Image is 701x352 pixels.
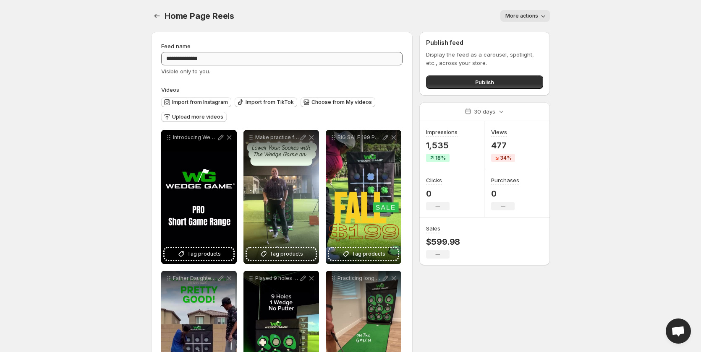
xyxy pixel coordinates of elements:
[491,189,519,199] p: 0
[426,128,458,136] h3: Impressions
[426,39,543,47] h2: Publish feed
[337,134,381,141] p: BIG SALE 199 PLUS - FREE SHIPPING Best Selling Short Game Net in Golf just got even Better The Fi...
[426,189,450,199] p: 0
[505,13,538,19] span: More actions
[161,130,237,264] div: Introducing Wedge Game PRO THE Complete Short Game Range for your Home Chip Pitch and PUTT into W...
[301,97,375,107] button: Choose from My videos
[172,114,223,120] span: Upload more videos
[161,86,179,93] span: Videos
[474,107,495,116] p: 30 days
[243,130,319,264] div: Make practice fun to lower your scores wedgegame and orangewhipgolf golf practice golfgames short...
[352,250,385,258] span: Tag products
[165,11,234,21] span: Home Page Reels
[187,250,221,258] span: Tag products
[161,43,191,49] span: Feed name
[500,10,550,22] button: More actions
[426,50,543,67] p: Display the feed as a carousel, spotlight, etc., across your store.
[235,97,297,107] button: Import from TikTok
[311,99,372,106] span: Choose from My videos
[161,97,231,107] button: Import from Instagram
[337,275,381,282] p: Practicing long puttsat homewith Wedge Game Our putting mat is the perfect match to sit in front ...
[172,99,228,106] span: Import from Instagram
[475,78,494,86] span: Publish
[426,75,543,89] button: Publish
[426,237,460,247] p: $599.98
[165,248,233,260] button: Tag products
[426,176,442,184] h3: Clicks
[161,68,210,75] span: Visible only to you.
[161,112,227,122] button: Upload more videos
[500,155,512,161] span: 34%
[426,224,440,233] h3: Sales
[326,130,401,264] div: BIG SALE 199 PLUS - FREE SHIPPING Best Selling Short Game Net in Golf just got even Better The Fi...
[173,275,217,282] p: Father Daughter Fun!
[435,155,446,161] span: 18%
[269,250,303,258] span: Tag products
[247,248,316,260] button: Tag products
[666,318,691,344] div: Open chat
[173,134,217,141] p: Introducing Wedge Game PRO THE Complete Short Game Range for your Home Chip Pitch and PUTT into W...
[491,176,519,184] h3: Purchases
[329,248,398,260] button: Tag products
[491,140,515,150] p: 477
[151,10,163,22] button: Settings
[426,140,458,150] p: 1,535
[246,99,294,106] span: Import from TikTok
[491,128,507,136] h3: Views
[255,134,299,141] p: Make practice fun to lower your scores wedgegame and orangewhipgolf golf practice golfgames short...
[255,275,299,282] p: Played 9 holes but only with my wedge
